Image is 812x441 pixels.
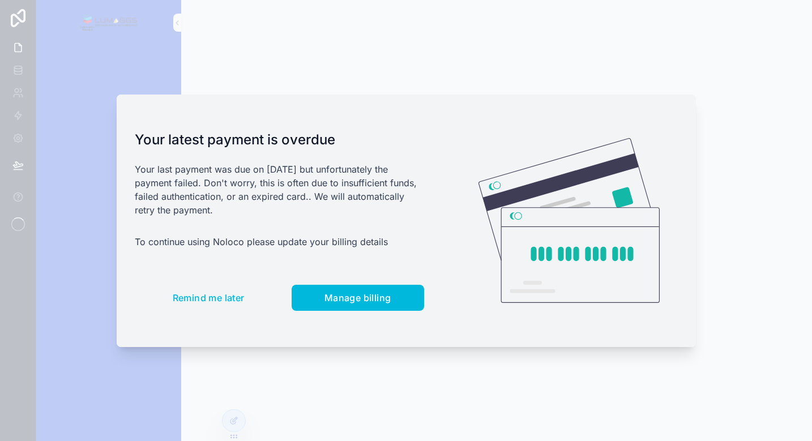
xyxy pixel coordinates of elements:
span: Remind me later [173,292,245,303]
h1: Your latest payment is overdue [135,131,424,149]
button: Manage billing [292,285,424,311]
span: Manage billing [324,292,391,303]
img: Credit card illustration [478,138,660,303]
button: Remind me later [135,285,283,311]
p: Your last payment was due on [DATE] but unfortunately the payment failed. Don't worry, this is of... [135,162,424,217]
p: To continue using Noloco please update your billing details [135,235,424,249]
